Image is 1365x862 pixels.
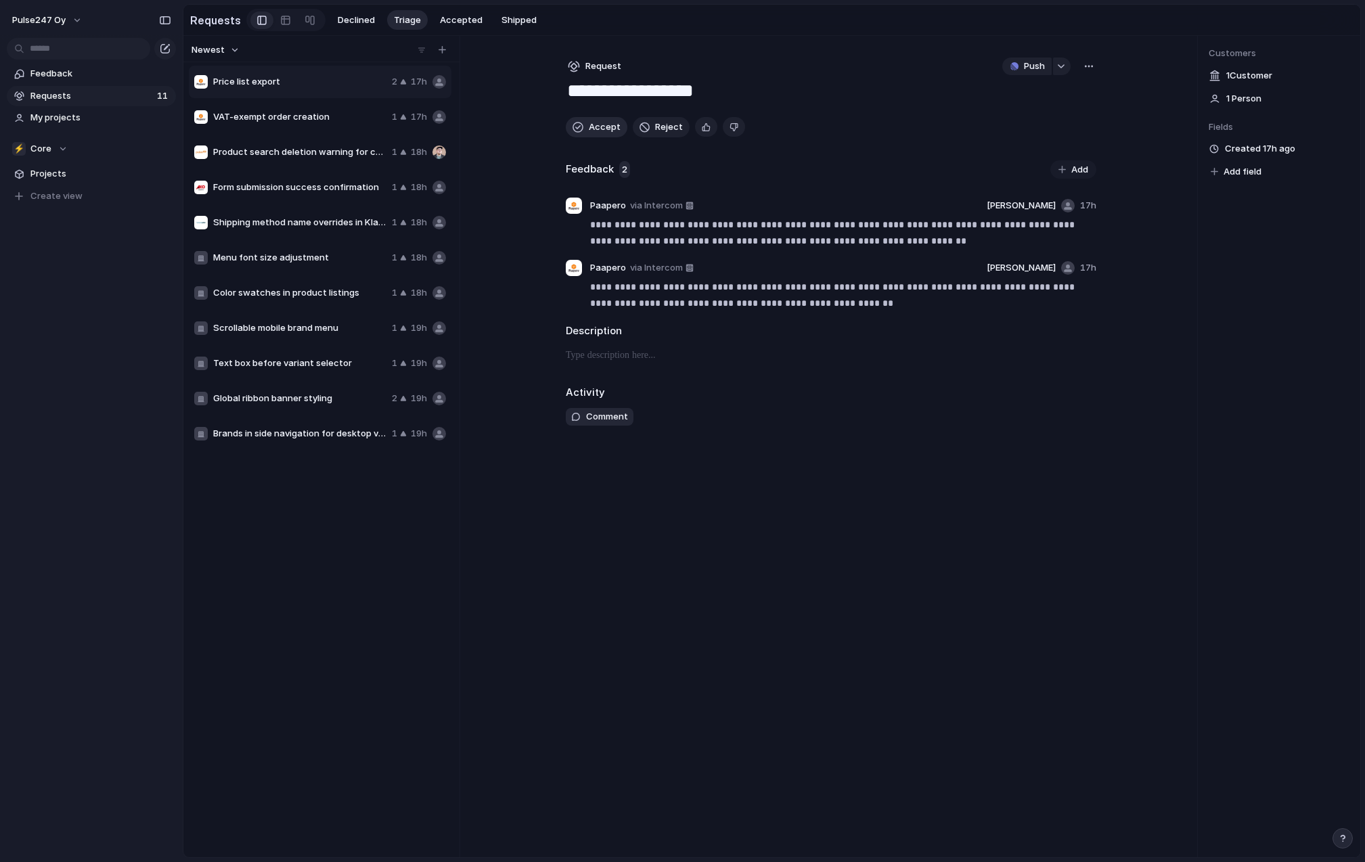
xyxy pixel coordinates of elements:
span: Comment [586,410,628,424]
button: Pulse247 Oy [6,9,89,31]
span: 18h [411,216,427,229]
span: 1 [392,110,397,124]
span: Add field [1224,165,1261,179]
button: Newest [189,41,242,59]
span: 17h [1080,261,1096,275]
span: 19h [411,357,427,370]
button: Add [1050,160,1096,179]
h2: Requests [190,12,241,28]
button: Create view [7,186,176,206]
button: Reject [633,117,690,137]
a: Requests11 [7,86,176,106]
span: 18h [411,145,427,159]
span: Core [30,142,51,156]
span: 18h [411,181,427,194]
h2: Activity [566,385,605,401]
span: Paapero [590,199,626,212]
span: Form submission success confirmation [213,181,386,194]
span: 18h [411,251,427,265]
button: Push [1002,58,1052,75]
button: Comment [566,408,633,426]
span: Scrollable mobile brand menu [213,321,386,335]
span: 1 Customer [1226,69,1272,83]
button: Accepted [433,10,489,30]
span: VAT-exempt order creation [213,110,386,124]
span: via Intercom [630,261,683,275]
span: Accepted [440,14,483,27]
span: 17h [1080,199,1096,212]
span: 2 [619,161,630,179]
span: 18h [411,286,427,300]
span: 1 [392,286,397,300]
span: 1 [392,216,397,229]
span: Pulse247 Oy [12,14,66,27]
span: Declined [338,14,375,27]
span: 17h [411,75,427,89]
span: 2 [392,392,397,405]
span: Text box before variant selector [213,357,386,370]
span: Request [585,60,621,73]
span: 19h [411,427,427,440]
span: [PERSON_NAME] [987,199,1056,212]
span: Shipping method name overrides in Klarna Checkout [213,216,386,229]
span: Triage [394,14,421,27]
span: Requests [30,89,153,103]
a: Feedback [7,64,176,84]
span: 1 [392,181,397,194]
h2: Feedback [566,162,614,177]
span: Price list export [213,75,386,89]
span: Global ribbon banner styling [213,392,386,405]
button: Triage [387,10,428,30]
span: 1 [392,321,397,335]
span: Fields [1209,120,1349,134]
span: 1 Person [1226,92,1261,106]
span: Product search deletion warning for campaigns [213,145,386,159]
span: 11 [157,89,171,103]
span: Created 17h ago [1225,142,1295,156]
span: Feedback [30,67,171,81]
span: Menu font size adjustment [213,251,386,265]
span: Newest [192,43,225,57]
button: Shipped [495,10,543,30]
span: Create view [30,189,83,203]
span: Paapero [590,261,626,275]
span: 1 [392,251,397,265]
span: 19h [411,321,427,335]
span: Accept [589,120,621,134]
button: ⚡Core [7,139,176,159]
span: Customers [1209,47,1349,60]
a: Projects [7,164,176,184]
a: My projects [7,108,176,128]
span: Push [1024,60,1045,73]
span: Color swatches in product listings [213,286,386,300]
span: 19h [411,392,427,405]
span: My projects [30,111,171,124]
div: ⚡ [12,142,26,156]
span: 17h [411,110,427,124]
span: Add [1071,163,1088,177]
button: Request [566,58,623,75]
span: Projects [30,167,171,181]
button: Accept [566,117,627,137]
span: 2 [392,75,397,89]
span: Shipped [501,14,537,27]
span: 1 [392,427,397,440]
span: [PERSON_NAME] [987,261,1056,275]
a: via Intercom [627,198,696,214]
span: via Intercom [630,199,683,212]
span: 1 [392,145,397,159]
span: Reject [655,120,683,134]
a: via Intercom [627,260,696,276]
h2: Description [566,323,1096,339]
span: 1 [392,357,397,370]
button: Declined [331,10,382,30]
button: Add field [1209,163,1263,181]
span: Brands in side navigation for desktop view [213,427,386,440]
